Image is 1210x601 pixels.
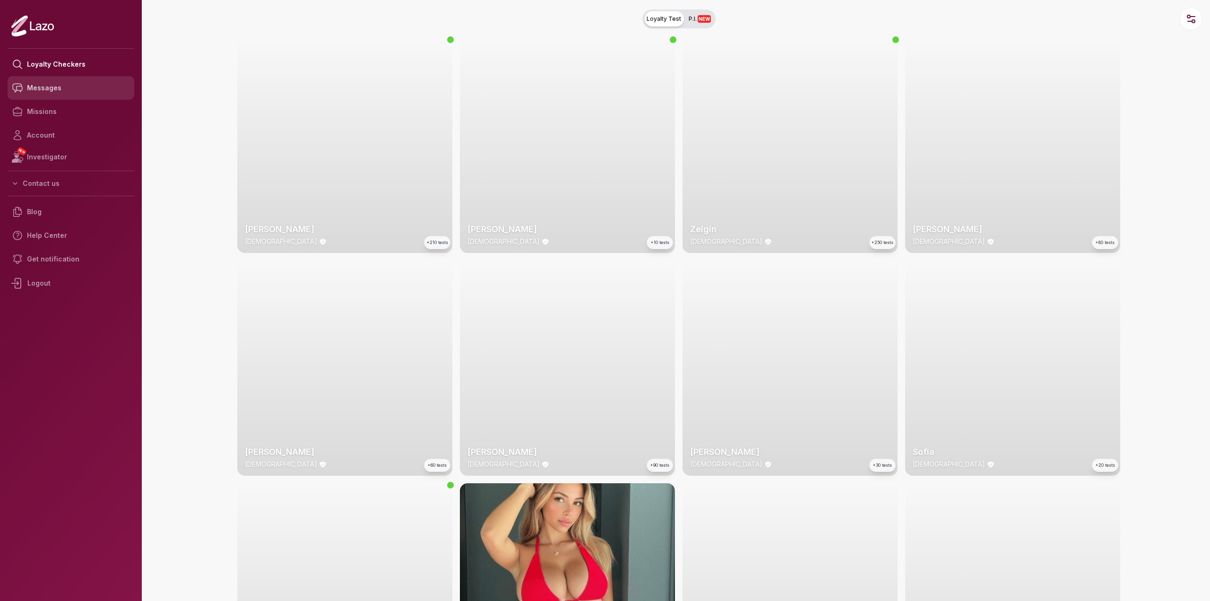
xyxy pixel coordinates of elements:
[698,15,711,23] span: NEW
[913,237,985,246] p: [DEMOGRAPHIC_DATA]
[460,261,675,476] img: checker
[237,261,452,476] a: thumbchecker[PERSON_NAME][DEMOGRAPHIC_DATA]+60 tests
[245,237,317,246] p: [DEMOGRAPHIC_DATA]
[427,239,448,246] span: +210 tests
[8,147,134,167] a: NEWInvestigator
[237,38,452,253] a: thumbchecker[PERSON_NAME][DEMOGRAPHIC_DATA]+210 tests
[650,462,669,469] span: +90 tests
[460,38,675,253] a: thumbchecker[PERSON_NAME][DEMOGRAPHIC_DATA]+10 tests
[17,147,27,156] span: NEW
[683,38,898,253] img: checker
[467,237,540,246] p: [DEMOGRAPHIC_DATA]
[872,239,893,246] span: +250 tests
[905,38,1120,253] a: thumbchecker[PERSON_NAME][DEMOGRAPHIC_DATA]+80 tests
[690,237,762,246] p: [DEMOGRAPHIC_DATA]
[913,223,1113,236] h2: [PERSON_NAME]
[8,123,134,147] a: Account
[8,100,134,123] a: Missions
[245,223,445,236] h2: [PERSON_NAME]
[8,271,134,296] div: Logout
[8,76,134,100] a: Messages
[690,460,762,469] p: [DEMOGRAPHIC_DATA]
[913,460,985,469] p: [DEMOGRAPHIC_DATA]
[8,175,134,192] button: Contact us
[683,261,898,476] img: checker
[647,15,681,23] span: Loyalty Test
[690,223,890,236] h2: Zelgin
[8,247,134,271] a: Get notification
[8,200,134,224] a: Blog
[460,261,675,476] a: thumbchecker[PERSON_NAME][DEMOGRAPHIC_DATA]+90 tests
[245,460,317,469] p: [DEMOGRAPHIC_DATA]
[1096,239,1115,246] span: +80 tests
[460,38,675,253] img: checker
[245,445,445,459] h2: [PERSON_NAME]
[873,462,892,469] span: +30 tests
[467,223,667,236] h2: [PERSON_NAME]
[467,445,667,459] h2: [PERSON_NAME]
[689,15,711,23] span: P.I.
[905,38,1120,253] img: checker
[913,445,1113,459] h2: Sofia
[237,38,452,253] img: checker
[467,460,540,469] p: [DEMOGRAPHIC_DATA]
[1096,462,1115,469] span: +20 tests
[683,38,898,253] a: thumbcheckerZelgin[DEMOGRAPHIC_DATA]+250 tests
[8,224,134,247] a: Help Center
[428,462,447,469] span: +60 tests
[651,239,669,246] span: +10 tests
[905,261,1120,476] img: checker
[683,261,898,476] a: thumbchecker[PERSON_NAME][DEMOGRAPHIC_DATA]+30 tests
[237,261,452,476] img: checker
[905,261,1120,476] a: thumbcheckerSofia[DEMOGRAPHIC_DATA]+20 tests
[690,445,890,459] h2: [PERSON_NAME]
[8,52,134,76] a: Loyalty Checkers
